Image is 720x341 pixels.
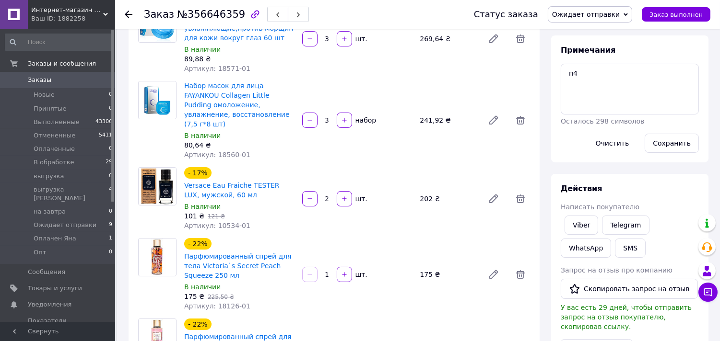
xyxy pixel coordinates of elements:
a: Telegram [602,216,649,235]
div: 175 ₴ [416,268,480,281]
span: 225,50 ₴ [208,294,234,300]
span: Удалить [511,29,530,48]
span: Запрос на отзыв про компанию [561,266,673,274]
span: Артикул: 10534-01 [184,222,250,229]
span: Удалить [511,189,530,208]
div: шт. [353,34,368,44]
span: 5411 [99,131,112,140]
textarea: п4 [561,64,699,114]
span: Артикул: 18126-01 [184,302,250,310]
span: Сообщения [28,268,65,276]
input: Поиск [5,34,113,51]
span: В наличии [184,203,221,210]
button: Очистить [588,134,637,153]
img: Парфюмированный спрей для тела Victoria`s Secret Peach Squeeze 250 мл [139,239,176,276]
span: Удалить [511,111,530,130]
span: Новые [34,91,55,99]
a: Парфюмированный спрей для тела Victoria`s Secret Peach Squeeze 250 мл [184,252,292,279]
div: - 17% [184,167,212,179]
div: 80,64 ₴ [184,140,295,150]
a: WhatsApp [561,239,611,258]
span: Опт [34,248,46,257]
div: 269,64 ₴ [416,32,480,45]
div: - 22% [184,238,212,250]
span: 29 [106,158,112,167]
img: Набор масок для лица FAYANKOU Collagen Little Pudding омоложение, увлажнение, восстановление (7,5... [139,81,176,119]
span: Артикул: 18571-01 [184,65,250,72]
span: №356646359 [177,9,245,20]
button: SMS [615,239,646,258]
span: Заказы [28,76,51,84]
a: Редактировать [484,265,503,284]
span: Оплачен Яна [34,234,76,243]
div: Ваш ID: 1882258 [31,14,115,23]
div: шт. [353,270,368,279]
a: Гидрогелевые патчи FAYANKOU Collagen увлажняющие,против морщин для кожи вокруг глаз 60 шт [184,5,293,42]
span: Заказ [144,9,174,20]
span: 101 ₴ [184,212,204,220]
div: Статус заказа [474,10,538,19]
span: Заказы и сообщения [28,59,96,68]
div: 202 ₴ [416,192,480,205]
span: Ожидает отправки [552,11,620,18]
span: 0 [109,248,112,257]
span: 9 [109,221,112,229]
span: Заказ выполнен [649,11,703,18]
img: Versace Eau Fraiche TESTER LUX, мужской, 60 мл [139,168,176,205]
span: 175 ₴ [184,293,204,300]
span: У вас есть 29 дней, чтобы отправить запрос на отзыв покупателю, скопировав ссылку. [561,304,692,330]
span: 0 [109,207,112,216]
span: Артикул: 18560-01 [184,151,250,159]
a: Viber [565,216,598,235]
div: Вернуться назад [125,10,132,19]
span: 0 [109,172,112,181]
span: Показатели работы компании [28,317,89,334]
span: В наличии [184,132,221,139]
button: Чат с покупателем [698,283,718,302]
span: на завтра [34,207,66,216]
span: Принятые [34,104,67,113]
a: Редактировать [484,189,503,208]
span: В наличии [184,283,221,291]
span: Товары и услуги [28,284,82,293]
span: Действия [561,184,602,193]
span: Осталось 298 символов [561,117,644,125]
span: Выполненные [34,118,80,126]
span: выгрузка [34,172,64,181]
span: Удалить [511,265,530,284]
span: Отмененные [34,131,75,140]
span: Оплаченные [34,145,75,153]
span: Примечания [561,45,615,55]
span: В обработке [34,158,74,167]
a: Редактировать [484,111,503,130]
div: 89,88 ₴ [184,54,295,64]
span: Написать покупателю [561,203,639,211]
a: Редактировать [484,29,503,48]
span: Ожидает отправки [34,221,96,229]
span: Интернет-магазин элитной парфюмерии и косметики Boro Parfum [31,6,103,14]
span: 1 [109,234,112,243]
span: Уведомления [28,300,71,309]
span: 0 [109,91,112,99]
div: набор [353,115,378,125]
div: 241,92 ₴ [416,114,480,127]
div: шт. [353,194,368,204]
span: 4 [109,185,112,203]
span: 121 ₴ [208,213,225,220]
span: 0 [109,145,112,153]
span: выгрузка [PERSON_NAME] [34,185,109,203]
span: 43306 [95,118,112,126]
button: Сохранить [645,134,699,153]
button: Скопировать запрос на отзыв [561,279,698,299]
div: - 22% [184,318,212,330]
span: 0 [109,104,112,113]
a: Versace Eau Fraiche TESTER LUX, мужской, 60 мл [184,182,280,199]
button: Заказ выполнен [642,7,710,22]
a: Набор масок для лица FAYANKOU Collagen Little Pudding омоложение, увлажнение, восстановление (7,5... [184,82,290,128]
span: В наличии [184,45,221,53]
